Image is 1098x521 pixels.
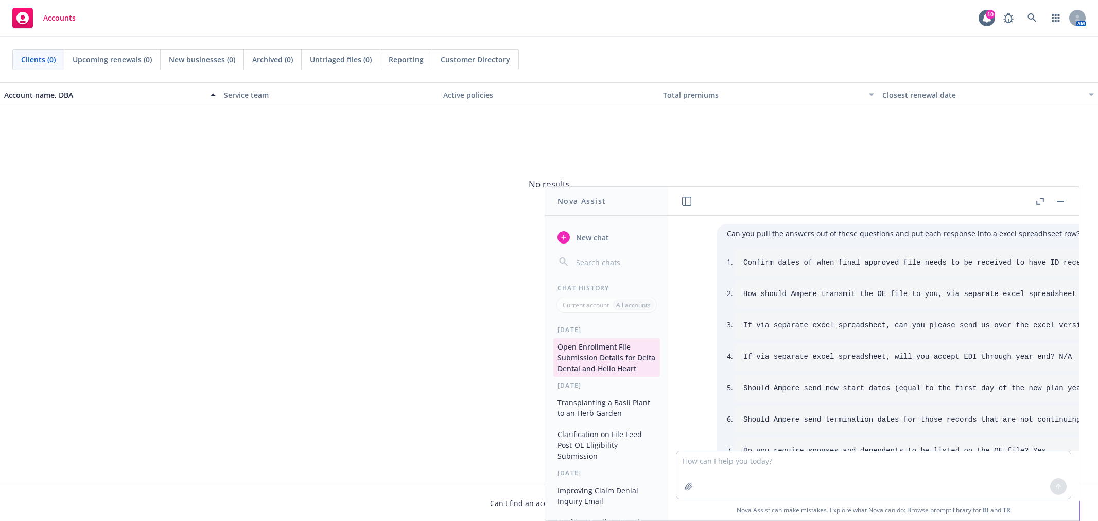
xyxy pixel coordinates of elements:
span: Upcoming renewals (0) [73,54,152,65]
code: If via separate excel spreadsheet, will you accept EDI through year end? N/A [743,353,1072,361]
button: Open Enrollment File Submission Details for Delta Dental and Hello Heart [553,338,660,377]
a: Search [1022,8,1042,28]
p: All accounts [616,301,651,309]
span: Reporting [389,54,424,65]
div: [DATE] [545,468,668,477]
a: TR [1003,506,1010,514]
button: Clarification on File Feed Post-OE Eligibility Submission [553,426,660,464]
span: Nova Assist can make mistakes. Explore what Nova can do: Browse prompt library for and [672,499,1075,520]
div: [DATE] [545,325,668,334]
div: Total premiums [663,90,863,100]
a: Report a Bug [998,8,1019,28]
span: Archived (0) [252,54,293,65]
h1: Nova Assist [557,196,606,206]
a: Switch app [1045,8,1066,28]
div: Closest renewal date [882,90,1083,100]
button: Total premiums [659,82,879,107]
button: Transplanting a Basil Plant to an Herb Garden [553,394,660,422]
span: Can't find an account? [490,498,608,509]
div: Service team [224,90,435,100]
a: Accounts [8,4,80,32]
span: New chat [574,232,609,243]
button: Active policies [439,82,659,107]
p: Current account [563,301,609,309]
span: New businesses (0) [169,54,235,65]
input: Search chats [574,255,656,269]
a: BI [983,506,989,514]
button: Closest renewal date [878,82,1098,107]
button: Improving Claim Denial Inquiry Email [553,482,660,510]
span: Untriaged files (0) [310,54,372,65]
button: Service team [220,82,440,107]
div: Account name, DBA [4,90,204,100]
code: Do you require spouses and dependents to be listed on the OE file? Yes [743,447,1046,455]
span: Clients (0) [21,54,56,65]
div: 10 [986,10,995,19]
span: Accounts [43,14,76,22]
div: [DATE] [545,381,668,390]
div: Chat History [545,284,668,292]
div: Active policies [443,90,655,100]
span: Customer Directory [441,54,510,65]
button: New chat [553,228,660,247]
